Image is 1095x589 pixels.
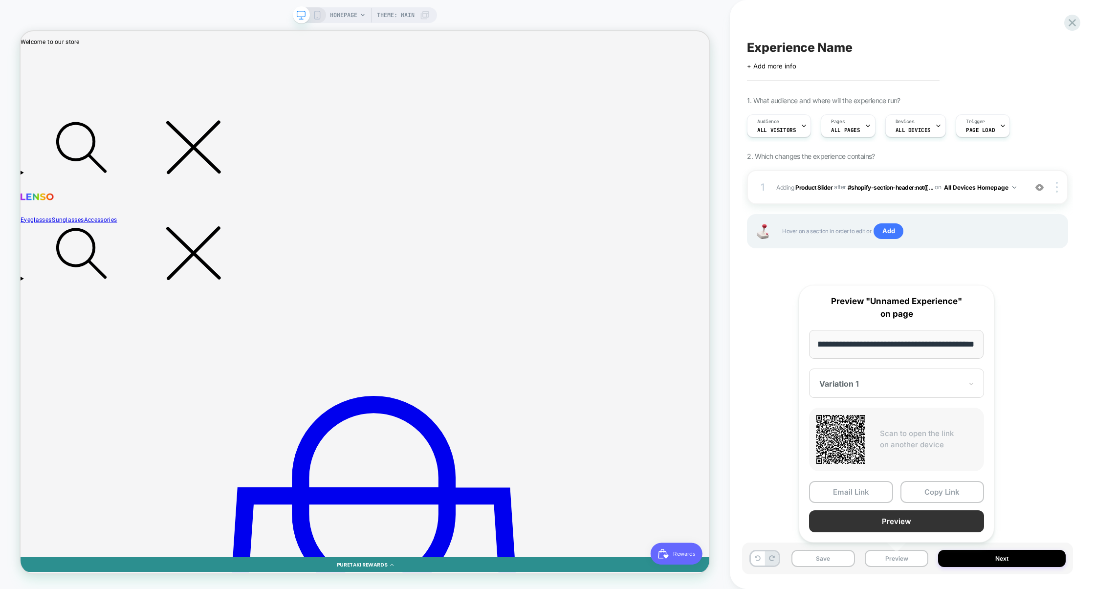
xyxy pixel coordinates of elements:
span: 1. What audience and where will the experience run? [747,96,900,105]
button: Preview [809,510,984,532]
span: 2. Which changes the experience contains? [747,152,875,160]
span: Experience Name [747,40,852,55]
span: Audience [757,118,779,125]
span: AFTER [834,183,846,191]
span: Hover on a section in order to edit or [782,223,1057,239]
span: Page Load [966,127,995,133]
button: All Devices Homepage [944,181,1016,194]
a: Sunglasses [42,247,85,257]
span: ALL DEVICES [896,127,931,133]
span: Adding [776,183,832,191]
button: Save [791,550,855,567]
img: crossed eye [1035,183,1044,192]
button: Next [938,550,1066,567]
p: Scan to open the link on another device [880,428,977,450]
span: + Add more info [747,62,796,70]
span: Theme: MAIN [377,7,415,23]
span: Pages [831,118,845,125]
span: ALL PAGES [831,127,860,133]
img: down arrow [1012,186,1016,189]
span: on [935,182,941,193]
span: Trigger [966,118,985,125]
div: 1 [758,178,767,196]
p: Preview "Unnamed Experience" on page [809,295,984,320]
span: All Visitors [757,127,796,133]
b: Product Slider [795,183,832,191]
span: HOMEPAGE [330,7,357,23]
a: Accessories [85,247,129,257]
span: Devices [896,118,915,125]
img: close [1056,182,1058,193]
button: Copy Link [900,481,985,503]
button: Email Link [809,481,893,503]
span: Rewards [30,7,60,22]
button: Preview [865,550,928,567]
img: Joystick [753,224,772,239]
span: Add [874,223,903,239]
span: #shopify-section-header:not([... [848,183,934,191]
